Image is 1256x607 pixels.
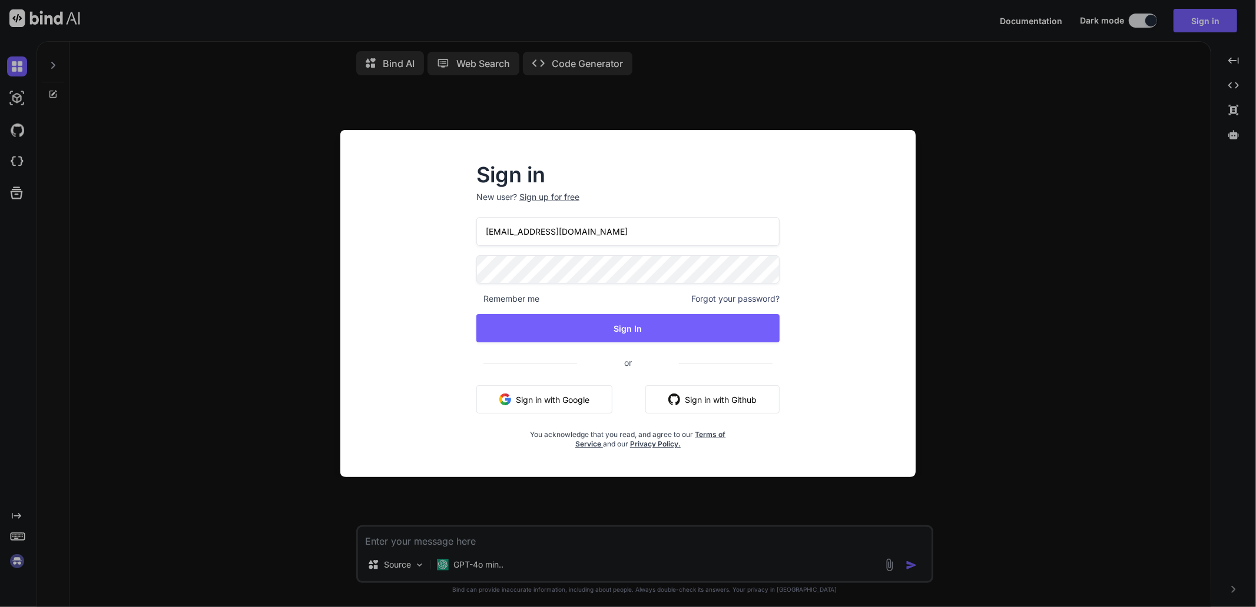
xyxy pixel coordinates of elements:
[476,217,780,246] input: Login or Email
[527,423,729,449] div: You acknowledge that you read, and agree to our and our
[668,393,680,405] img: github
[499,393,511,405] img: google
[476,293,539,305] span: Remember me
[577,348,679,377] span: or
[575,430,726,448] a: Terms of Service
[476,191,780,217] p: New user?
[476,385,612,413] button: Sign in with Google
[519,191,579,203] div: Sign up for free
[476,314,780,342] button: Sign In
[476,165,780,184] h2: Sign in
[645,385,780,413] button: Sign in with Github
[691,293,780,305] span: Forgot your password?
[630,439,681,448] a: Privacy Policy.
